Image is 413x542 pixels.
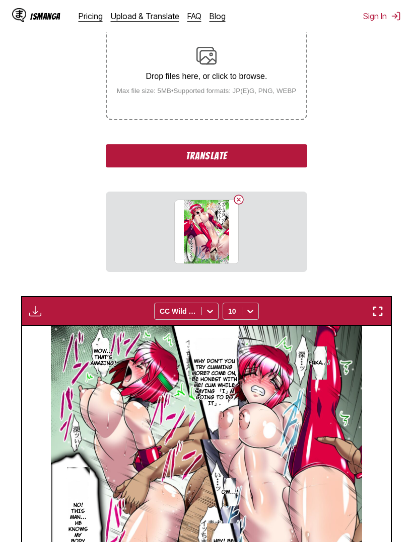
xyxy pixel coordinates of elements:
[220,487,240,497] p: Ow...!
[363,11,401,21] button: Sign In
[307,358,332,368] p: Fuka...!
[111,11,179,21] a: Upload & Translate
[233,194,245,206] button: Delete image
[79,11,103,21] a: Pricing
[109,87,305,95] small: Max file size: 5MB • Supported formats: JP(E)G, PNG, WEBP
[12,8,79,24] a: IsManga LogoIsManga
[106,144,307,167] button: Translate
[187,11,201,21] a: FAQ
[89,346,118,369] p: Wow... That's amazing!
[30,12,60,21] div: IsManga
[109,72,305,81] p: Drop files here, or click to browse.
[29,305,41,317] img: Download translated images
[210,11,226,21] a: Blog
[12,8,26,22] img: IsManga Logo
[372,305,384,317] img: Enter fullscreen
[189,356,240,409] p: Why don't you try cumming more? Come on, be honest with me! Cum while saying 「I」m going to do it」.
[391,11,401,21] img: Sign out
